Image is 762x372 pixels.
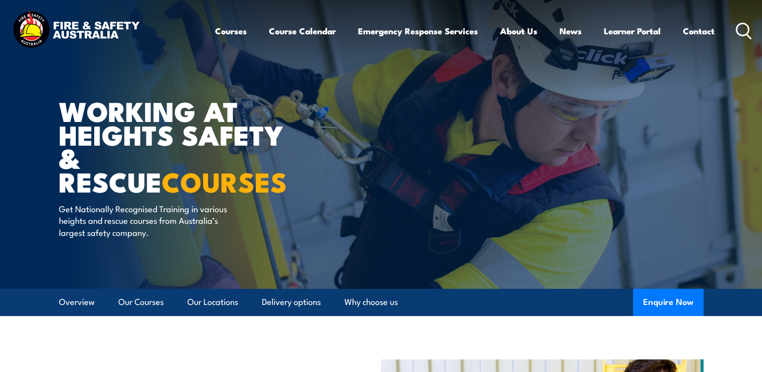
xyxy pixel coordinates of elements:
[633,289,704,316] button: Enquire Now
[162,160,287,202] strong: COURSES
[262,289,321,316] a: Delivery options
[604,18,661,44] a: Learner Portal
[683,18,715,44] a: Contact
[187,289,238,316] a: Our Locations
[59,289,95,316] a: Overview
[59,99,308,193] h1: WORKING AT HEIGHTS SAFETY & RESCUE
[500,18,537,44] a: About Us
[59,203,243,238] p: Get Nationally Recognised Training in various heights and rescue courses from Australia’s largest...
[269,18,336,44] a: Course Calendar
[560,18,582,44] a: News
[344,289,398,316] a: Why choose us
[118,289,164,316] a: Our Courses
[358,18,478,44] a: Emergency Response Services
[215,18,247,44] a: Courses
